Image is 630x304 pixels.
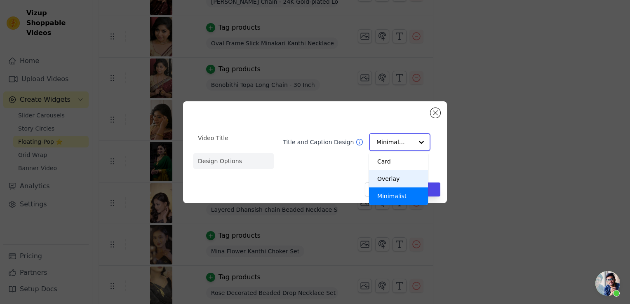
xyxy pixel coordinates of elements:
[365,182,393,196] button: Cancel
[595,271,620,296] a: Open chat
[193,130,274,146] li: Video Title
[369,170,428,187] div: Overlay
[369,187,428,205] div: Minimalist
[193,153,274,169] li: Design Options
[430,108,440,118] button: Close modal
[369,153,428,170] div: Card
[283,138,355,146] label: Title and Caption Design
